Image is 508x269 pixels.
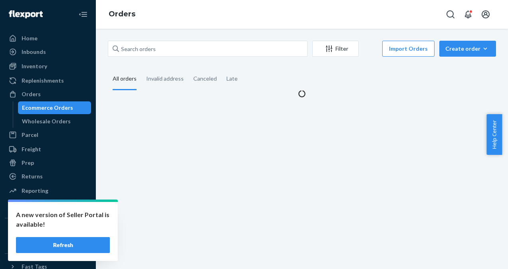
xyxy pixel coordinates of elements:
div: Reporting [22,187,48,195]
div: Canceled [193,68,217,89]
div: Parcel [22,131,38,139]
div: Orders [22,90,41,98]
button: Open notifications [460,6,476,22]
div: All orders [113,68,137,90]
div: Prep [22,159,34,167]
a: Ecommerce Orders [18,101,91,114]
div: Ecommerce Orders [22,104,73,112]
div: Invalid address [146,68,184,89]
a: Billing [5,199,91,212]
a: Home [5,32,91,45]
a: Freight [5,143,91,156]
a: Returns [5,170,91,183]
div: Freight [22,145,41,153]
button: Open Search Box [443,6,458,22]
a: Parcel [5,129,91,141]
div: Wholesale Orders [22,117,71,125]
p: A new version of Seller Portal is available! [16,210,110,229]
div: Returns [22,172,43,180]
a: Wholesale Orders [18,115,91,128]
a: Replenishments [5,74,91,87]
a: Orders [5,88,91,101]
div: Replenishments [22,77,64,85]
a: Inbounds [5,45,91,58]
div: Home [22,34,38,42]
a: Add Integration [5,241,91,250]
button: Create order [439,41,496,57]
div: Filter [313,45,358,53]
button: Filter [312,41,359,57]
input: Search orders [108,41,308,57]
button: Help Center [486,114,502,155]
ol: breadcrumbs [102,3,142,26]
button: Integrations [5,225,91,237]
div: Create order [445,45,490,53]
a: Orders [109,10,135,18]
img: Flexport logo [9,10,43,18]
div: Inbounds [22,48,46,56]
a: Reporting [5,184,91,197]
div: Late [226,68,238,89]
a: Prep [5,156,91,169]
button: Close Navigation [75,6,91,22]
button: Import Orders [382,41,435,57]
button: Refresh [16,237,110,253]
button: Open account menu [478,6,494,22]
div: Inventory [22,62,47,70]
a: Inventory [5,60,91,73]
